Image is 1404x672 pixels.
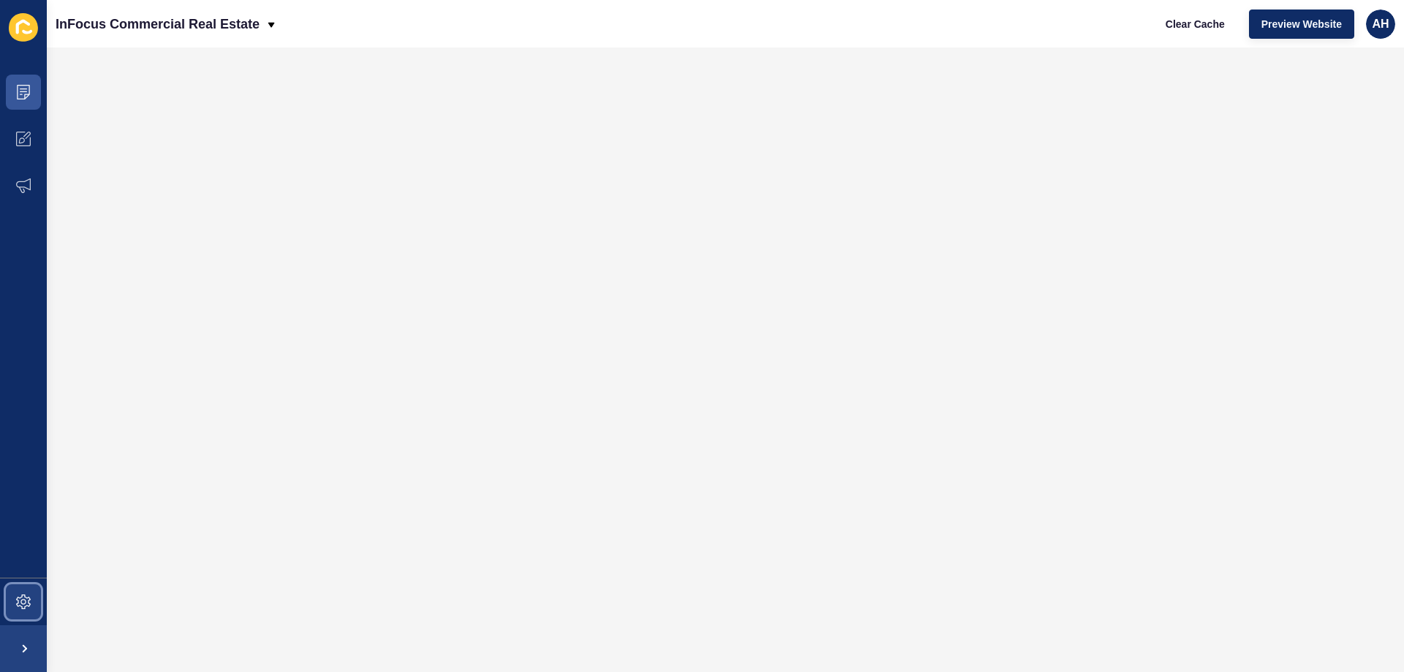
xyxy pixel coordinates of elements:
button: Clear Cache [1153,10,1237,39]
p: InFocus Commercial Real Estate [56,6,260,42]
span: Preview Website [1261,17,1342,31]
span: AH [1372,17,1389,31]
span: Clear Cache [1166,17,1225,31]
button: Preview Website [1249,10,1354,39]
